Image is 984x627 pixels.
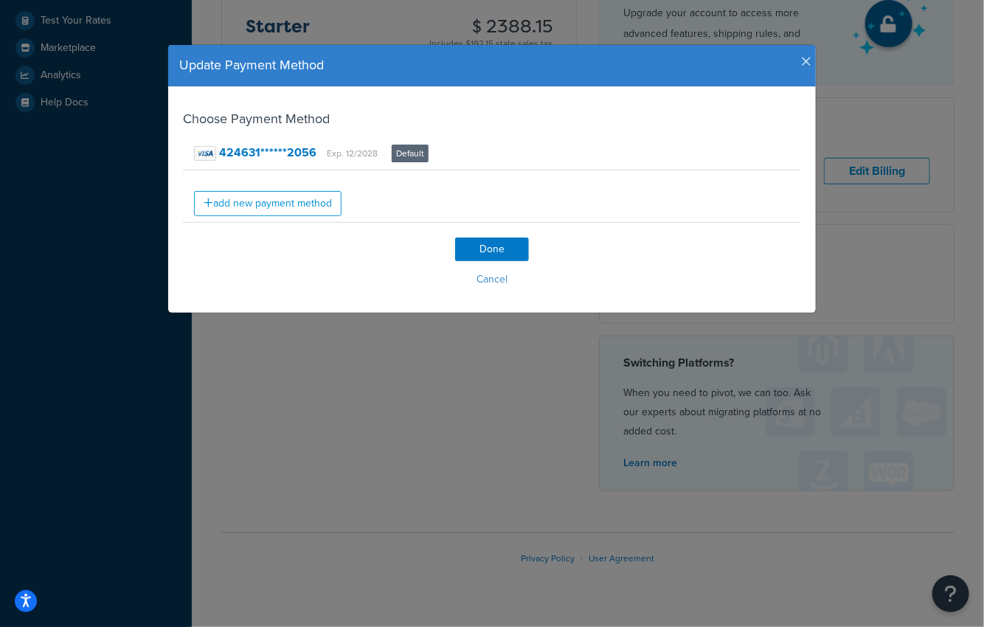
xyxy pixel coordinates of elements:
[183,269,801,291] button: Cancel
[194,191,342,216] a: add new payment method
[179,56,805,75] h4: Update Payment Method
[183,109,801,129] h4: Choose Payment Method
[392,145,429,162] span: Default
[327,147,378,160] small: Exp. 12/2028
[455,238,529,261] input: Done
[194,146,216,161] img: visa.png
